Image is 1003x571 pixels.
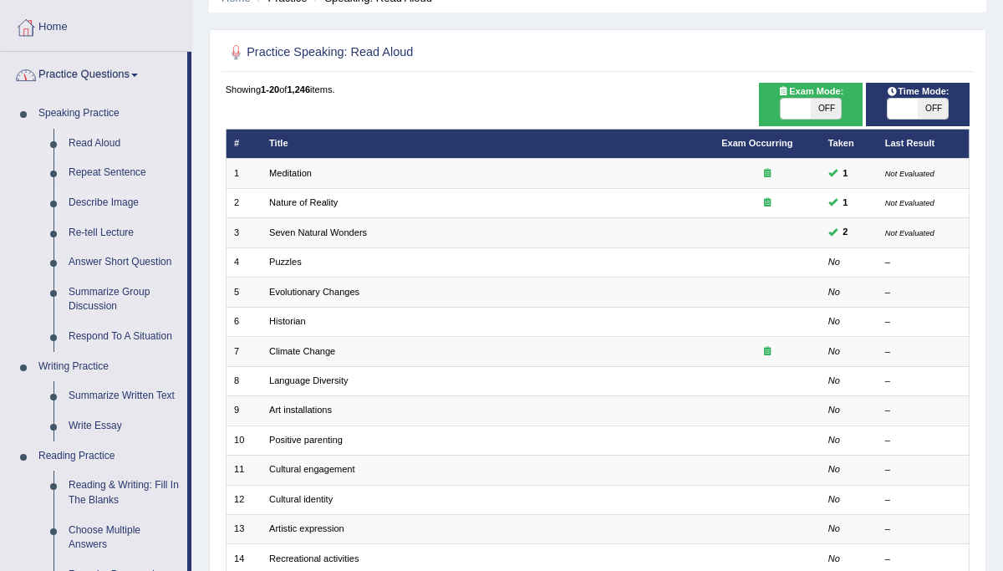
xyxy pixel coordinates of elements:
[269,553,359,563] a: Recreational activities
[61,188,187,218] a: Describe Image
[877,129,970,158] th: Last Result
[811,99,841,119] span: OFF
[820,129,877,158] th: Taken
[31,441,187,472] a: Reading Practice
[226,218,262,247] td: 3
[226,485,262,514] td: 12
[1,52,187,94] a: Practice Questions
[31,352,187,382] a: Writing Practice
[885,523,961,536] div: –
[226,366,262,395] td: 8
[226,42,687,64] h2: Practice Speaking: Read Aloud
[721,345,812,359] div: Exam occurring question
[828,523,840,533] em: No
[61,158,187,188] a: Repeat Sentence
[61,278,187,322] a: Summarize Group Discussion
[226,337,262,366] td: 7
[226,307,262,336] td: 6
[226,188,262,217] td: 2
[828,435,840,445] em: No
[269,405,332,415] a: Art installations
[269,523,344,533] a: Artistic expression
[61,129,187,159] a: Read Aloud
[828,346,840,356] em: No
[61,471,187,515] a: Reading & Writing: Fill In The Blanks
[885,404,961,417] div: –
[269,168,312,178] a: Meditation
[269,257,302,267] a: Puzzles
[885,286,961,299] div: –
[885,493,961,507] div: –
[226,396,262,426] td: 9
[1,4,191,46] a: Home
[61,322,187,352] a: Respond To A Situation
[61,247,187,278] a: Answer Short Question
[885,375,961,388] div: –
[838,196,853,211] span: You can still take this question
[721,196,812,210] div: Exam occurring question
[269,197,338,207] a: Nature of Reality
[61,218,187,248] a: Re-tell Lecture
[61,381,187,411] a: Summarize Written Text
[828,405,840,415] em: No
[262,129,714,158] th: Title
[226,247,262,277] td: 4
[31,99,187,129] a: Speaking Practice
[885,228,934,237] small: Not Evaluated
[885,315,961,329] div: –
[885,345,961,359] div: –
[828,375,840,385] em: No
[772,84,849,99] span: Exam Mode:
[828,287,840,297] em: No
[269,287,359,297] a: Evolutionary Changes
[226,129,262,158] th: #
[269,464,355,474] a: Cultural engagement
[881,84,955,99] span: Time Mode:
[838,225,853,240] span: You can still take this question
[261,84,279,94] b: 1-20
[269,375,349,385] a: Language Diversity
[918,99,948,119] span: OFF
[885,434,961,447] div: –
[226,426,262,455] td: 10
[885,553,961,566] div: –
[828,494,840,504] em: No
[226,83,970,96] div: Showing of items.
[721,138,792,148] a: Exam Occurring
[61,411,187,441] a: Write Essay
[226,159,262,188] td: 1
[287,84,310,94] b: 1,246
[61,516,187,560] a: Choose Multiple Answers
[838,166,853,181] span: You can still take this question
[885,169,934,178] small: Not Evaluated
[759,83,863,126] div: Show exams occurring in exams
[269,494,333,504] a: Cultural identity
[721,167,812,181] div: Exam occurring question
[828,464,840,474] em: No
[269,316,306,326] a: Historian
[269,346,335,356] a: Climate Change
[226,456,262,485] td: 11
[885,198,934,207] small: Not Evaluated
[269,435,343,445] a: Positive parenting
[885,463,961,477] div: –
[828,257,840,267] em: No
[226,515,262,544] td: 13
[828,316,840,326] em: No
[828,553,840,563] em: No
[226,278,262,307] td: 5
[269,227,367,237] a: Seven Natural Wonders
[885,256,961,269] div: –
